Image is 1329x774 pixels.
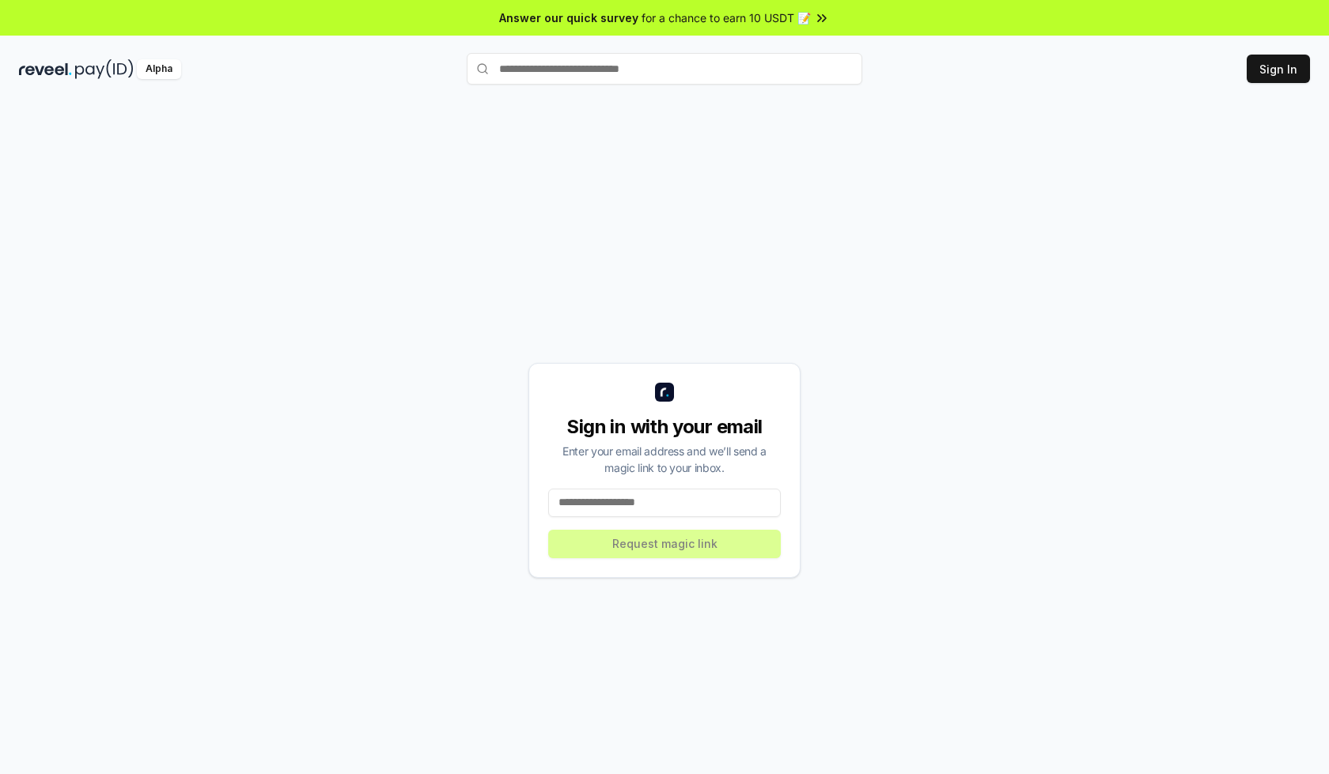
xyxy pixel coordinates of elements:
[499,9,638,26] span: Answer our quick survey
[548,414,781,440] div: Sign in with your email
[548,443,781,476] div: Enter your email address and we’ll send a magic link to your inbox.
[655,383,674,402] img: logo_small
[75,59,134,79] img: pay_id
[19,59,72,79] img: reveel_dark
[642,9,811,26] span: for a chance to earn 10 USDT 📝
[137,59,181,79] div: Alpha
[1247,55,1310,83] button: Sign In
